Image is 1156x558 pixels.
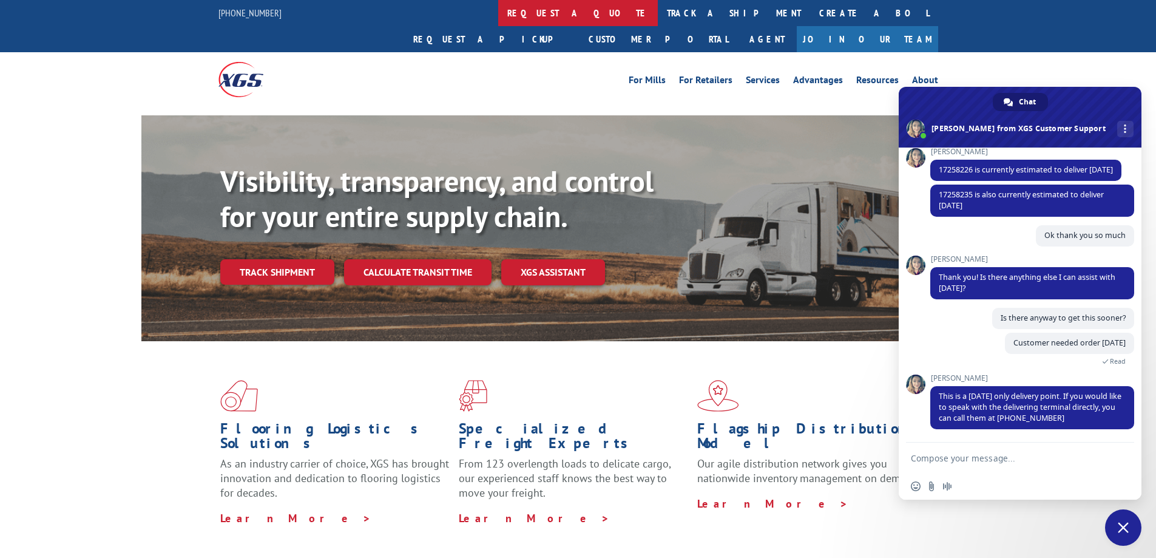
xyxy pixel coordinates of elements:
a: For Mills [629,75,666,89]
a: Calculate transit time [344,259,492,285]
span: [PERSON_NAME] [930,255,1134,264]
a: XGS ASSISTANT [501,259,605,285]
span: 17258235 is also currently estimated to deliver [DATE] [939,189,1104,211]
a: Track shipment [220,259,334,285]
span: Insert an emoji [911,481,921,491]
span: This is a [DATE] only delivery point. If you would like to speak with the delivering terminal dir... [939,391,1121,423]
span: As an industry carrier of choice, XGS has brought innovation and dedication to flooring logistics... [220,457,449,500]
span: Our agile distribution network gives you nationwide inventory management on demand. [697,457,921,485]
span: [PERSON_NAME] [930,374,1134,383]
a: Resources [856,75,899,89]
a: Services [746,75,780,89]
span: Audio message [942,481,952,491]
a: Request a pickup [404,26,580,52]
a: Chat [993,93,1048,111]
h1: Specialized Freight Experts [459,421,688,457]
p: From 123 overlength loads to delicate cargo, our experienced staff knows the best way to move you... [459,457,688,511]
a: Learn More > [459,511,610,525]
img: xgs-icon-total-supply-chain-intelligence-red [220,380,258,412]
a: [PHONE_NUMBER] [218,7,282,19]
h1: Flooring Logistics Solutions [220,421,450,457]
a: Agent [737,26,797,52]
a: For Retailers [679,75,732,89]
span: Send a file [927,481,936,491]
img: xgs-icon-focused-on-flooring-red [459,380,487,412]
a: Join Our Team [797,26,938,52]
span: Chat [1019,93,1036,111]
span: Thank you! Is there anything else I can assist with [DATE]? [939,272,1115,293]
a: Learn More > [220,511,371,525]
textarea: Compose your message... [911,443,1105,473]
span: Ok thank you so much [1044,230,1126,240]
img: xgs-icon-flagship-distribution-model-red [697,380,739,412]
a: Learn More > [697,497,848,511]
span: Is there anyway to get this sooner? [1001,313,1126,323]
a: Close chat [1105,509,1141,546]
a: About [912,75,938,89]
a: Advantages [793,75,843,89]
span: Customer needed order [DATE] [1013,338,1126,348]
b: Visibility, transparency, and control for your entire supply chain. [220,162,654,235]
span: Read [1110,357,1126,366]
span: 17258226 is currently estimated to deliver [DATE] [939,165,1113,175]
h1: Flagship Distribution Model [697,421,927,457]
a: Customer Portal [580,26,737,52]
